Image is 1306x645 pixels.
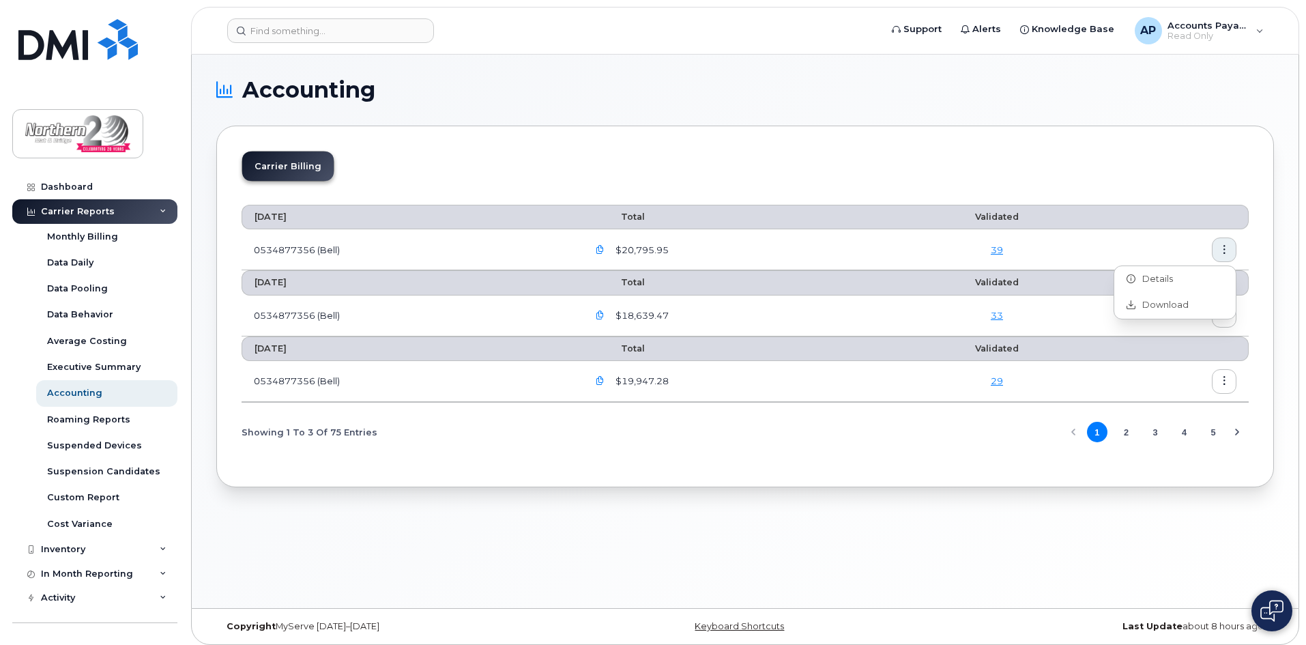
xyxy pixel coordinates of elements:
[1227,422,1247,442] button: Next Page
[613,244,669,257] span: $20,795.95
[216,621,569,632] div: MyServe [DATE]–[DATE]
[588,212,645,222] span: Total
[242,336,576,361] th: [DATE]
[1145,422,1165,442] button: Page 3
[991,375,1003,386] a: 29
[1174,422,1195,442] button: Page 4
[1135,273,1173,285] span: Details
[227,621,276,631] strong: Copyright
[1135,299,1189,311] span: Download
[242,229,576,270] td: 0534877356 (Bell)
[991,310,1003,321] a: 33
[1087,422,1107,442] button: Page 1
[242,361,576,402] td: 0534877356 (Bell)
[894,205,1100,229] th: Validated
[242,422,377,442] span: Showing 1 To 3 Of 75 Entries
[1260,600,1283,622] img: Open chat
[242,80,375,100] span: Accounting
[991,244,1003,255] a: 39
[695,621,784,631] a: Keyboard Shortcuts
[921,621,1274,632] div: about 8 hours ago
[242,205,576,229] th: [DATE]
[894,336,1100,361] th: Validated
[613,375,669,388] span: $19,947.28
[1116,422,1136,442] button: Page 2
[242,270,576,295] th: [DATE]
[1122,621,1182,631] strong: Last Update
[894,270,1100,295] th: Validated
[588,343,645,354] span: Total
[1203,422,1223,442] button: Page 5
[613,309,669,322] span: $18,639.47
[588,277,645,287] span: Total
[242,296,576,336] td: 0534877356 (Bell)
